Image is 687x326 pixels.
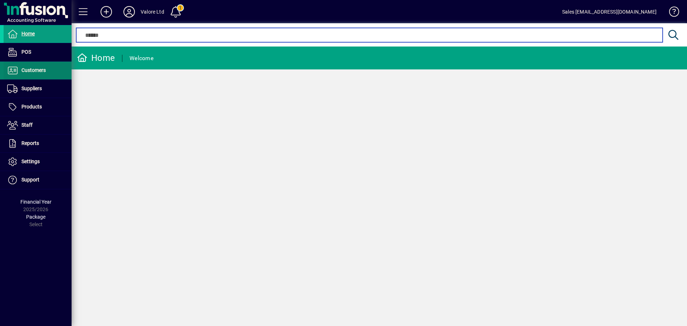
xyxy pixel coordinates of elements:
a: Customers [4,62,72,79]
button: Add [95,5,118,18]
span: Home [21,31,35,37]
button: Profile [118,5,141,18]
span: Settings [21,159,40,164]
span: Staff [21,122,33,128]
a: Products [4,98,72,116]
a: Settings [4,153,72,171]
span: Support [21,177,39,183]
span: Package [26,214,45,220]
div: Home [77,52,115,64]
a: POS [4,43,72,61]
span: POS [21,49,31,55]
span: Products [21,104,42,110]
a: Support [4,171,72,189]
div: Valore Ltd [141,6,164,18]
a: Knowledge Base [664,1,678,25]
span: Financial Year [20,199,52,205]
a: Staff [4,116,72,134]
span: Suppliers [21,86,42,91]
a: Reports [4,135,72,152]
a: Suppliers [4,80,72,98]
div: Welcome [130,53,154,64]
span: Reports [21,140,39,146]
span: Customers [21,67,46,73]
div: Sales [EMAIL_ADDRESS][DOMAIN_NAME] [562,6,657,18]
